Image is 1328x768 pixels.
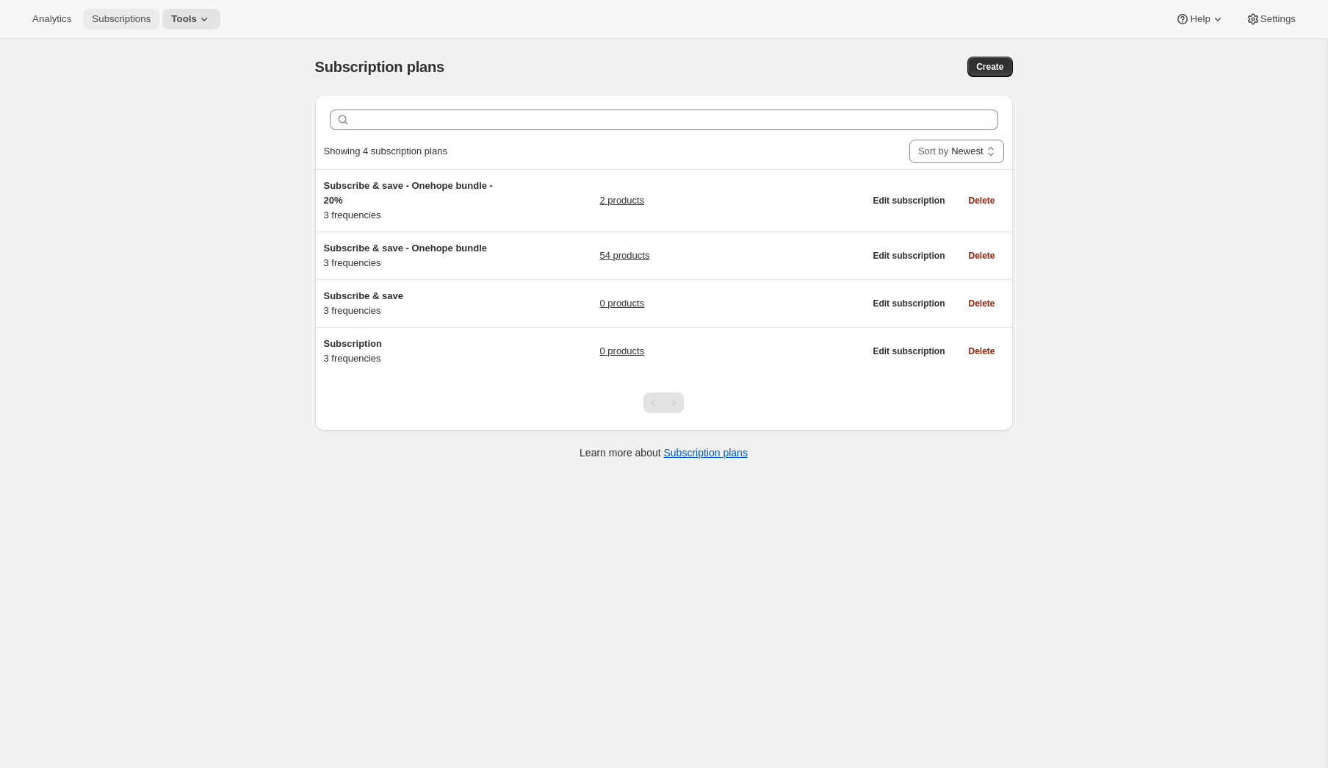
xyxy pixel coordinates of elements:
[324,146,447,157] span: Showing 4 subscription plans
[864,190,953,211] button: Edit subscription
[864,245,953,266] button: Edit subscription
[1260,13,1296,25] span: Settings
[967,57,1012,77] button: Create
[976,61,1003,73] span: Create
[873,250,945,262] span: Edit subscription
[315,59,444,75] span: Subscription plans
[959,341,1003,362] button: Delete
[162,9,220,29] button: Tools
[968,298,995,309] span: Delete
[873,298,945,309] span: Edit subscription
[599,296,644,311] a: 0 products
[324,290,403,301] span: Subscribe & save
[324,289,508,318] div: 3 frequencies
[24,9,80,29] button: Analytics
[959,245,1003,266] button: Delete
[580,445,748,460] p: Learn more about
[324,180,493,206] span: Subscribe & save - Onehope bundle - 20%
[92,13,151,25] span: Subscriptions
[864,341,953,362] button: Edit subscription
[959,190,1003,211] button: Delete
[1166,9,1233,29] button: Help
[324,337,508,366] div: 3 frequencies
[968,345,995,357] span: Delete
[643,392,684,413] nav: Pagination
[664,447,748,459] a: Subscription plans
[968,250,995,262] span: Delete
[873,345,945,357] span: Edit subscription
[599,344,644,359] a: 0 products
[1190,13,1210,25] span: Help
[968,195,995,207] span: Delete
[32,13,71,25] span: Analytics
[873,195,945,207] span: Edit subscription
[83,9,159,29] button: Subscriptions
[1237,9,1304,29] button: Settings
[599,248,649,263] a: 54 products
[324,338,382,349] span: Subscription
[864,293,953,314] button: Edit subscription
[171,13,197,25] span: Tools
[324,241,508,270] div: 3 frequencies
[959,293,1003,314] button: Delete
[324,179,508,223] div: 3 frequencies
[324,243,488,254] span: Subscribe & save - Onehope bundle
[599,193,644,208] a: 2 products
